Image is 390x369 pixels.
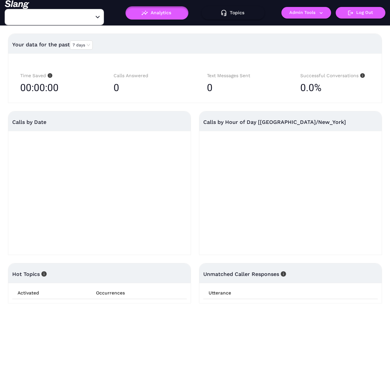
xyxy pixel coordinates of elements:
a: Analytics [125,10,188,15]
button: Open [94,13,102,21]
button: Admin Tools [281,7,331,19]
button: Analytics [125,6,188,20]
span: info-circle [359,73,365,78]
button: Log Out [336,7,385,19]
span: 0 [207,82,213,93]
div: Calls by Date [12,111,187,133]
span: info-circle [279,271,286,277]
div: Your data for the past [12,37,378,53]
th: Activated [12,287,91,299]
span: Hot Topics [12,271,47,277]
div: Calls by Hour of Day [[GEOGRAPHIC_DATA]/New_York] [203,111,378,133]
div: Calls Answered [114,72,183,79]
span: info-circle [40,271,47,277]
span: 00:00:00 [20,79,59,96]
div: Text Messages Sent [207,72,276,79]
span: Unmatched Caller Responses [203,271,286,277]
th: Occurrences [91,287,187,299]
span: info-circle [46,73,52,78]
th: Utterance [203,287,378,299]
span: 7 days [73,41,90,49]
span: Time Saved [20,73,52,78]
span: Successful Conversations [300,73,365,78]
span: 0 [114,82,119,93]
button: Topics [202,6,265,20]
span: 0.0% [300,79,321,96]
